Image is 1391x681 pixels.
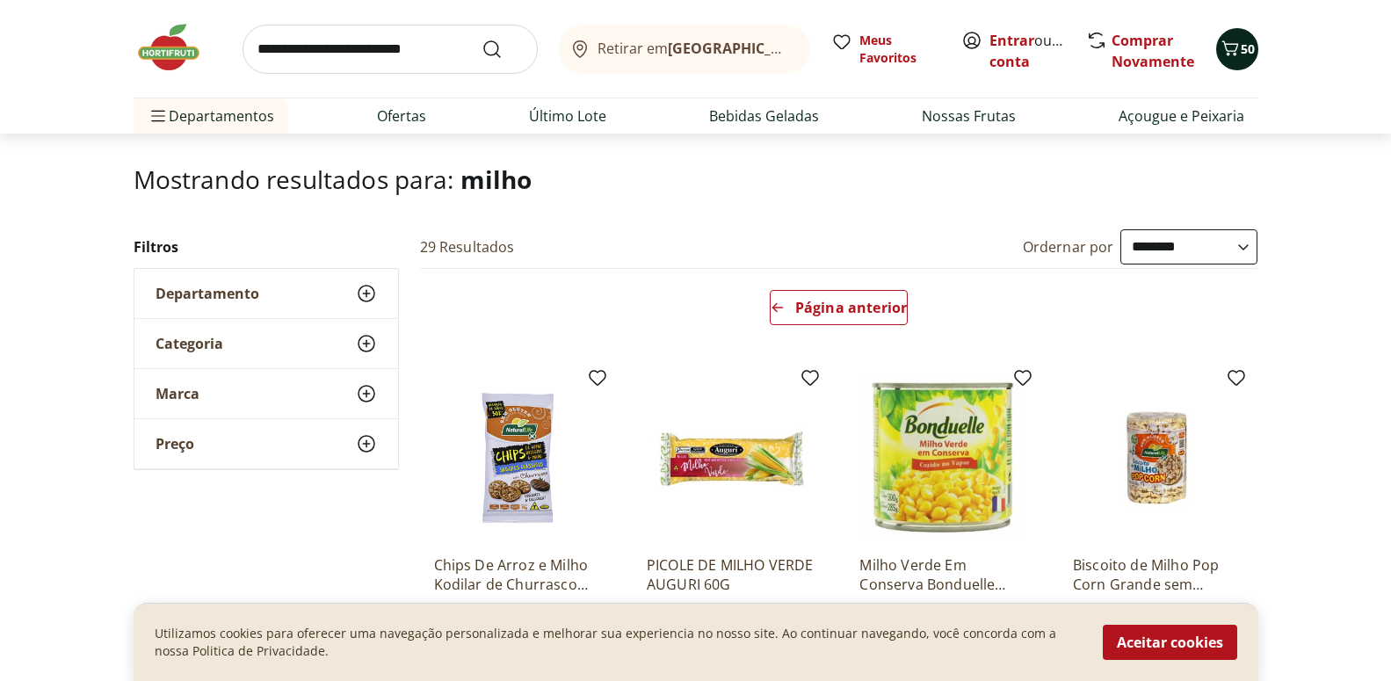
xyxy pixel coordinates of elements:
[1119,105,1244,127] a: Açougue e Peixaria
[134,419,398,468] button: Preço
[134,369,398,418] button: Marca
[859,32,940,67] span: Meus Favoritos
[460,163,532,196] span: milho
[989,31,1034,50] a: Entrar
[989,30,1068,72] span: ou
[668,39,964,58] b: [GEOGRAPHIC_DATA]/[GEOGRAPHIC_DATA]
[1216,28,1258,70] button: Carrinho
[148,95,169,137] button: Menu
[647,374,814,541] img: PICOLE DE MILHO VERDE AUGURI 60G
[922,105,1016,127] a: Nossas Frutas
[709,105,819,127] a: Bebidas Geladas
[134,319,398,368] button: Categoria
[1023,237,1114,257] label: Ordernar por
[134,229,399,264] h2: Filtros
[377,105,426,127] a: Ofertas
[795,301,907,315] span: Página anterior
[770,290,908,332] a: Página anterior
[134,21,221,74] img: Hortifruti
[529,105,606,127] a: Último Lote
[1112,31,1194,71] a: Comprar Novamente
[243,25,538,74] input: search
[156,385,199,402] span: Marca
[482,39,524,60] button: Submit Search
[1073,555,1240,594] a: Biscoito de Milho Pop Corn Grande sem Glúten Kodilar 80g
[859,374,1026,541] img: Milho Verde Em Conserva Bonduelle Lata 285G
[156,335,223,352] span: Categoria
[434,374,601,541] img: Chips De Arroz e Milho Kodilar de Churrasco Sem Glúten 70g
[559,25,810,74] button: Retirar em[GEOGRAPHIC_DATA]/[GEOGRAPHIC_DATA]
[134,269,398,318] button: Departamento
[155,625,1082,660] p: Utilizamos cookies para oferecer uma navegação personalizada e melhorar sua experiencia no nosso ...
[156,285,259,302] span: Departamento
[434,555,601,594] a: Chips De Arroz e Milho Kodilar de Churrasco Sem Glúten 70g
[420,237,515,257] h2: 29 Resultados
[771,301,785,315] svg: Arrow Left icon
[647,555,814,594] a: PICOLE DE MILHO VERDE AUGURI 60G
[1073,374,1240,541] img: Biscoito de Milho Pop Corn Grande sem Glúten Kodilar 80g
[1241,40,1255,57] span: 50
[989,31,1086,71] a: Criar conta
[831,32,940,67] a: Meus Favoritos
[598,40,792,56] span: Retirar em
[148,95,274,137] span: Departamentos
[1103,625,1237,660] button: Aceitar cookies
[156,435,194,453] span: Preço
[859,555,1026,594] a: Milho Verde Em Conserva Bonduelle Lata 285G
[134,165,1258,193] h1: Mostrando resultados para:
